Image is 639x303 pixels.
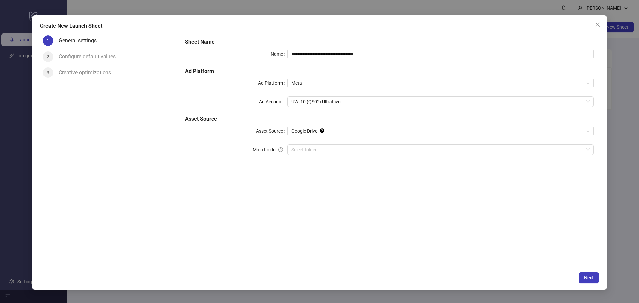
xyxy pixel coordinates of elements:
span: Meta [291,78,590,88]
label: Asset Source [256,126,287,136]
input: Name [287,49,594,59]
label: Main Folder [253,144,287,155]
div: Configure default values [59,51,121,62]
div: General settings [59,35,102,46]
span: Next [584,275,594,280]
span: Google Drive [291,126,590,136]
div: Tooltip anchor [319,128,325,134]
span: 1 [47,38,49,43]
span: question-circle [278,147,283,152]
h5: Ad Platform [185,67,594,75]
label: Name [271,49,287,59]
button: Close [592,19,603,30]
label: Ad Account [259,96,287,107]
div: Create New Launch Sheet [40,22,599,30]
span: 3 [47,70,49,75]
div: Creative optimizations [59,67,116,78]
span: UW: 10 (QS02) UltraLiver [291,97,590,107]
span: 2 [47,54,49,59]
label: Ad Platform [258,78,287,88]
h5: Asset Source [185,115,594,123]
span: close [595,22,600,27]
h5: Sheet Name [185,38,594,46]
button: Next [579,272,599,283]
